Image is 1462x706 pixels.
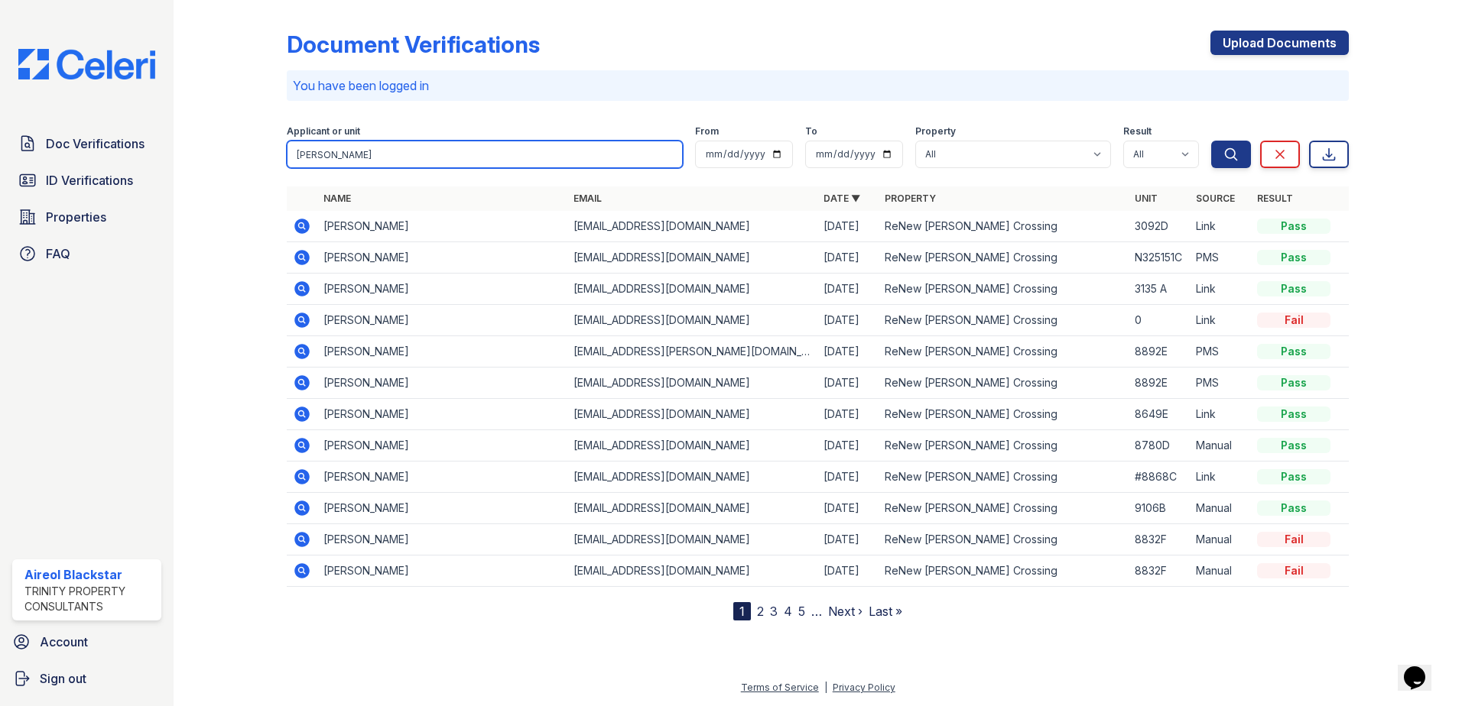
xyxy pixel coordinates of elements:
div: Pass [1257,250,1330,265]
div: Pass [1257,219,1330,234]
td: [PERSON_NAME] [317,524,567,555]
td: [DATE] [817,242,879,274]
td: #8868C [1129,461,1190,493]
a: Upload Documents [1210,31,1349,55]
td: Link [1190,211,1251,242]
td: [DATE] [817,524,879,555]
span: … [811,602,822,620]
td: ReNew [PERSON_NAME] Crossing [879,368,1129,399]
label: Property [915,125,956,138]
td: Manual [1190,524,1251,555]
label: To [805,125,817,138]
input: Search by name, email, or unit number [287,141,683,168]
td: [DATE] [817,399,879,430]
td: [EMAIL_ADDRESS][DOMAIN_NAME] [567,274,817,305]
td: [DATE] [817,555,879,587]
td: [EMAIL_ADDRESS][DOMAIN_NAME] [567,368,817,399]
td: [PERSON_NAME] [317,555,567,587]
td: ReNew [PERSON_NAME] Crossing [879,211,1129,242]
td: [PERSON_NAME] [317,336,567,368]
td: [PERSON_NAME] [317,274,567,305]
td: [DATE] [817,211,879,242]
td: [EMAIL_ADDRESS][DOMAIN_NAME] [567,399,817,430]
span: Properties [46,208,106,226]
td: Link [1190,399,1251,430]
td: [DATE] [817,336,879,368]
div: Pass [1257,375,1330,390]
a: Source [1196,193,1235,204]
a: Unit [1135,193,1158,204]
span: FAQ [46,245,70,263]
div: Aireol Blackstar [24,565,155,584]
td: [EMAIL_ADDRESS][DOMAIN_NAME] [567,430,817,461]
div: | [824,682,827,693]
td: [EMAIL_ADDRESS][DOMAIN_NAME] [567,242,817,274]
td: [PERSON_NAME] [317,461,567,493]
div: Document Verifications [287,31,540,58]
label: Applicant or unit [287,125,360,138]
span: Sign out [40,669,86,688]
a: 5 [798,604,805,619]
td: PMS [1190,336,1251,368]
a: 2 [757,604,764,619]
div: Pass [1257,406,1330,422]
div: Trinity Property Consultants [24,584,155,614]
a: Doc Verifications [12,128,161,159]
div: Pass [1257,281,1330,296]
a: ID Verifications [12,165,161,196]
td: [DATE] [817,461,879,493]
td: ReNew [PERSON_NAME] Crossing [879,461,1129,493]
td: 8780D [1129,430,1190,461]
td: [PERSON_NAME] [317,305,567,336]
div: Fail [1257,532,1330,547]
td: [EMAIL_ADDRESS][PERSON_NAME][DOMAIN_NAME] [567,336,817,368]
td: ReNew [PERSON_NAME] Crossing [879,305,1129,336]
div: Fail [1257,563,1330,578]
td: [PERSON_NAME] [317,368,567,399]
td: [EMAIL_ADDRESS][DOMAIN_NAME] [567,555,817,587]
img: CE_Logo_Blue-a8612792a0a2168367f1c8372b55b34899dd931a85d93a1a3d3e32e68fde9ad4.png [6,49,167,79]
td: 8649E [1129,399,1190,430]
div: Fail [1257,313,1330,328]
td: [DATE] [817,493,879,524]
td: [PERSON_NAME] [317,399,567,430]
a: Next › [828,604,863,619]
a: 3 [770,604,778,619]
td: [PERSON_NAME] [317,493,567,524]
td: [DATE] [817,368,879,399]
a: 4 [784,604,792,619]
td: ReNew [PERSON_NAME] Crossing [879,399,1129,430]
a: Date ▼ [824,193,860,204]
td: 3135 A [1129,274,1190,305]
td: [DATE] [817,430,879,461]
td: Manual [1190,430,1251,461]
td: [EMAIL_ADDRESS][DOMAIN_NAME] [567,211,817,242]
td: Link [1190,461,1251,493]
td: ReNew [PERSON_NAME] Crossing [879,242,1129,274]
span: ID Verifications [46,171,133,189]
td: ReNew [PERSON_NAME] Crossing [879,555,1129,587]
div: 1 [733,602,751,620]
td: [EMAIL_ADDRESS][DOMAIN_NAME] [567,524,817,555]
td: ReNew [PERSON_NAME] Crossing [879,336,1129,368]
a: Property [885,193,936,204]
div: Pass [1257,469,1330,484]
td: [EMAIL_ADDRESS][DOMAIN_NAME] [567,461,817,493]
td: [PERSON_NAME] [317,242,567,274]
a: Name [323,193,351,204]
a: Properties [12,202,161,232]
td: Manual [1190,493,1251,524]
td: [DATE] [817,305,879,336]
a: Terms of Service [741,682,819,693]
td: ReNew [PERSON_NAME] Crossing [879,493,1129,524]
label: From [695,125,719,138]
td: ReNew [PERSON_NAME] Crossing [879,430,1129,461]
td: Link [1190,274,1251,305]
td: [PERSON_NAME] [317,430,567,461]
a: Account [6,627,167,657]
td: N325151C [1129,242,1190,274]
td: 8892E [1129,368,1190,399]
td: Manual [1190,555,1251,587]
a: Sign out [6,663,167,694]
